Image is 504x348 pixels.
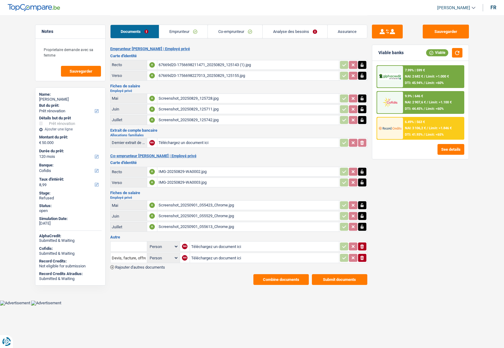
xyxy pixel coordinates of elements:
div: Détails but du prêt [39,116,102,121]
div: Screenshot_20250901_055423_Chrome.jpg [159,201,338,210]
span: Sauvegarder [70,69,92,73]
button: Combine documents [253,274,309,285]
h3: Carte d'identité [110,161,367,165]
div: NA [149,140,155,146]
div: open [39,208,102,213]
div: 7.99% | 599 € [405,68,425,72]
div: 6.49% | 563 € [405,120,425,124]
div: Refused [39,196,102,201]
div: [PERSON_NAME] [39,97,102,102]
h2: Employé privé [110,196,367,199]
div: [DATE] [39,221,102,226]
div: Cofidis: [39,246,102,251]
div: Submitted & Waiting [39,251,102,256]
div: Dernier extrait de compte pour vos allocations familiales [112,140,146,145]
h5: Notes [42,29,99,34]
span: / [424,133,425,137]
div: Mai [112,96,146,101]
div: Name: [39,92,102,97]
div: Not eligible for submission [39,264,102,269]
span: / [427,100,428,104]
div: IMG-20250829-WA0003.jpg [159,178,338,187]
a: Co-emprunteur [208,25,262,38]
h3: Autre [110,235,367,239]
div: Juin [112,107,146,111]
span: Limit: >1.000 € [426,74,449,78]
button: Sauvegarder [61,66,101,77]
label: But du prêt: [39,103,100,108]
div: A [149,62,155,68]
div: Status: [39,203,102,208]
span: Limit: <65% [426,133,444,137]
div: Juin [112,214,146,218]
span: Rajouter d'autres documents [115,265,165,269]
a: Analyse des besoins [263,25,327,38]
div: A [149,224,155,230]
label: Montant du prêt: [39,135,100,140]
h3: Extrait de compte bancaire [110,128,367,132]
a: [PERSON_NAME] [432,3,475,13]
span: € [39,140,41,145]
span: NAI: 3 106,2 € [405,126,426,130]
h2: Allocations familiales [110,134,367,137]
div: NA [182,255,187,261]
div: Verso [112,180,146,185]
div: NA [182,244,187,249]
div: Screenshot_20250901_055529_Chrome.jpg [159,211,338,221]
div: Submitted & Waiting [39,238,102,243]
a: Documents [111,25,159,38]
button: Rajouter d'autres documents [110,265,165,269]
h3: Fiches de salaire [110,191,367,195]
span: / [424,107,425,111]
h3: Carte d'identité [110,54,367,58]
div: Recto [112,170,146,174]
div: A [149,117,155,123]
div: 9.9% | 646 € [405,94,423,98]
label: Banque: [39,163,100,168]
h2: Co-emprunteur [PERSON_NAME] | Employé privé [110,154,367,158]
div: Submitted & Waiting [39,276,102,281]
label: Durée du prêt: [39,149,100,154]
label: Taux d'intérêt: [39,177,100,182]
span: / [427,126,428,130]
span: / [424,81,425,85]
div: Record Credits Atradius: [39,271,102,276]
img: AlphaCredit [379,73,401,80]
span: NAI: 2 682 € [405,74,423,78]
div: Record Credits: [39,259,102,264]
div: AlphaCredit: [39,234,102,238]
div: A [149,106,155,112]
div: Viable banks [378,50,404,55]
div: 67669d20-1756698211471_20250829_125143 (1).jpg [159,60,338,70]
span: Limit: >1.100 € [429,100,452,104]
div: A [149,73,155,78]
span: DTI: 45.94% [405,81,423,85]
div: Juillet [112,225,146,229]
div: 67669d20-1756698227013_20250829_125155.jpg [159,71,338,80]
div: IMG-20250829-WA0002.jpg [159,167,338,176]
img: Record Credits [379,122,401,134]
div: Mai [112,203,146,208]
div: Viable [426,49,448,56]
div: Screenshot_20250829_125742.jpg [159,115,338,125]
span: DTI: 44.45% [405,107,423,111]
span: Limit: >1.846 € [429,126,452,130]
div: A [149,213,155,219]
div: A [149,202,155,208]
div: Screenshot_20250829_125728.jpg [159,94,338,103]
button: Submit documents [312,274,367,285]
div: Ajouter une ligne [39,127,102,131]
span: [PERSON_NAME] [437,5,470,10]
span: Limit: <60% [426,81,444,85]
h2: Emprunteur [PERSON_NAME] | Employé privé [110,46,367,51]
div: Stage: [39,191,102,196]
div: Screenshot_20250829_125711.jpg [159,105,338,114]
span: Limit: <60% [426,107,444,111]
span: NAI: 2 907,6 € [405,100,426,104]
div: Recto [112,62,146,67]
div: Verso [112,73,146,78]
div: Screenshot_20250901_055613_Chrome.jpg [159,222,338,231]
img: TopCompare Logo [8,4,60,11]
img: Cofidis [379,97,401,108]
a: Assurance [328,25,367,38]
